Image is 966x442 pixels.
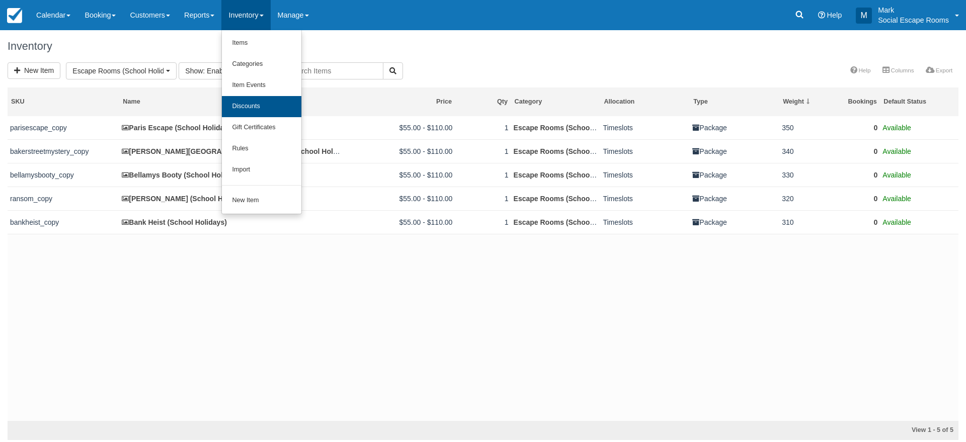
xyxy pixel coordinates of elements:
td: Escape Rooms (School Holidays) [511,210,601,234]
span: Escape Rooms (School Holidays) (5) [72,66,164,76]
td: ransom_copy [8,187,119,210]
button: Escape Rooms (School Holidays) (5) [66,62,177,79]
td: Available [880,139,958,163]
a: Item Events [222,75,301,96]
div: Weight [783,98,821,106]
td: bankheist_copy [8,210,119,234]
td: Available [880,210,958,234]
td: Escape Rooms (School Holidays) [511,139,601,163]
td: $55.00 - $110.00 [343,187,455,210]
td: Timeslots [600,116,690,140]
div: Type [693,98,776,106]
td: 0 [824,210,880,234]
td: $55.00 - $110.00 [343,163,455,187]
td: Package [690,139,779,163]
td: Available [880,116,958,140]
div: View 1 - 5 of 5 [647,426,953,435]
td: 340 [779,139,824,163]
td: Timeslots [600,139,690,163]
a: Escape Rooms (School Holidays) [514,195,626,203]
a: Paris Escape (School Holidays) [122,124,234,132]
a: Escape Rooms (School Holidays) [514,147,626,155]
a: Columns [876,63,920,77]
td: Package [690,187,779,210]
div: M [856,8,872,24]
td: Available [880,187,958,210]
span: Show [185,67,203,75]
td: $55.00 - $110.00 [343,139,455,163]
input: Search Items [285,62,383,79]
a: Bank Heist (School Holidays) [122,218,226,226]
span: Available [882,218,911,226]
div: Qty [458,98,508,106]
div: Name [123,98,340,106]
td: 0 [824,139,880,163]
span: Available [882,124,911,132]
span: Available [882,171,911,179]
div: Allocation [604,98,686,106]
td: 1 [455,139,511,163]
a: Help [844,63,876,77]
div: Default Status [883,98,955,106]
a: Escape Rooms (School Holidays) [514,171,626,179]
td: Baker Street Mystery (School Holidays) [119,139,343,163]
td: Timeslots [600,163,690,187]
ul: Inventory [221,30,302,214]
td: 350 [779,116,824,140]
h1: Inventory [8,40,958,52]
td: Paris Escape (School Holidays) [119,116,343,140]
p: Social Escape Rooms [878,15,949,25]
td: 310 [779,210,824,234]
a: Bellamys Booty (School Holidays) [122,171,243,179]
p: Mark [878,5,949,15]
td: 1 [455,163,511,187]
button: Show: Enabled [179,62,246,79]
a: Escape Rooms (School Holidays) [514,124,626,132]
td: 1 [455,187,511,210]
td: parisescape_copy [8,116,119,140]
span: Help [827,11,842,19]
td: 0 [824,163,880,187]
span: : Enabled [203,67,232,75]
td: bellamysbooty_copy [8,163,119,187]
td: Bellamys Booty (School Holidays) [119,163,343,187]
a: [PERSON_NAME][GEOGRAPHIC_DATA] Mystery (School Holidays) [122,147,353,155]
a: 0 [874,171,878,179]
a: 0 [874,195,878,203]
td: Package [690,116,779,140]
td: Timeslots [600,210,690,234]
td: Package [690,163,779,187]
span: Available [882,195,911,203]
td: $55.00 - $110.00 [343,116,455,140]
img: checkfront-main-nav-mini-logo.png [7,8,22,23]
td: 1 [455,210,511,234]
a: New Item [222,190,301,211]
a: Rules [222,138,301,159]
td: 1 [455,116,511,140]
div: Bookings [828,98,877,106]
a: Categories [222,54,301,75]
td: Escape Rooms (School Holidays) [511,187,601,210]
td: Available [880,163,958,187]
a: Gift Certificates [222,117,301,138]
a: Escape Rooms (School Holidays) [514,218,626,226]
a: 0 [874,218,878,226]
td: Escape Rooms (School Holidays) [511,163,601,187]
a: Import [222,159,301,181]
td: Timeslots [600,187,690,210]
div: Price [347,98,452,106]
a: New Item [8,62,60,79]
a: Items [222,33,301,54]
td: Package [690,210,779,234]
a: Discounts [222,96,301,117]
td: 330 [779,163,824,187]
div: Category [515,98,597,106]
span: Available [882,147,911,155]
a: 0 [874,124,878,132]
i: Help [818,12,825,19]
td: Escape Rooms (School Holidays) [511,116,601,140]
td: 320 [779,187,824,210]
td: 0 [824,187,880,210]
td: $55.00 - $110.00 [343,210,455,234]
a: [PERSON_NAME] (School Holidays) [122,195,250,203]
